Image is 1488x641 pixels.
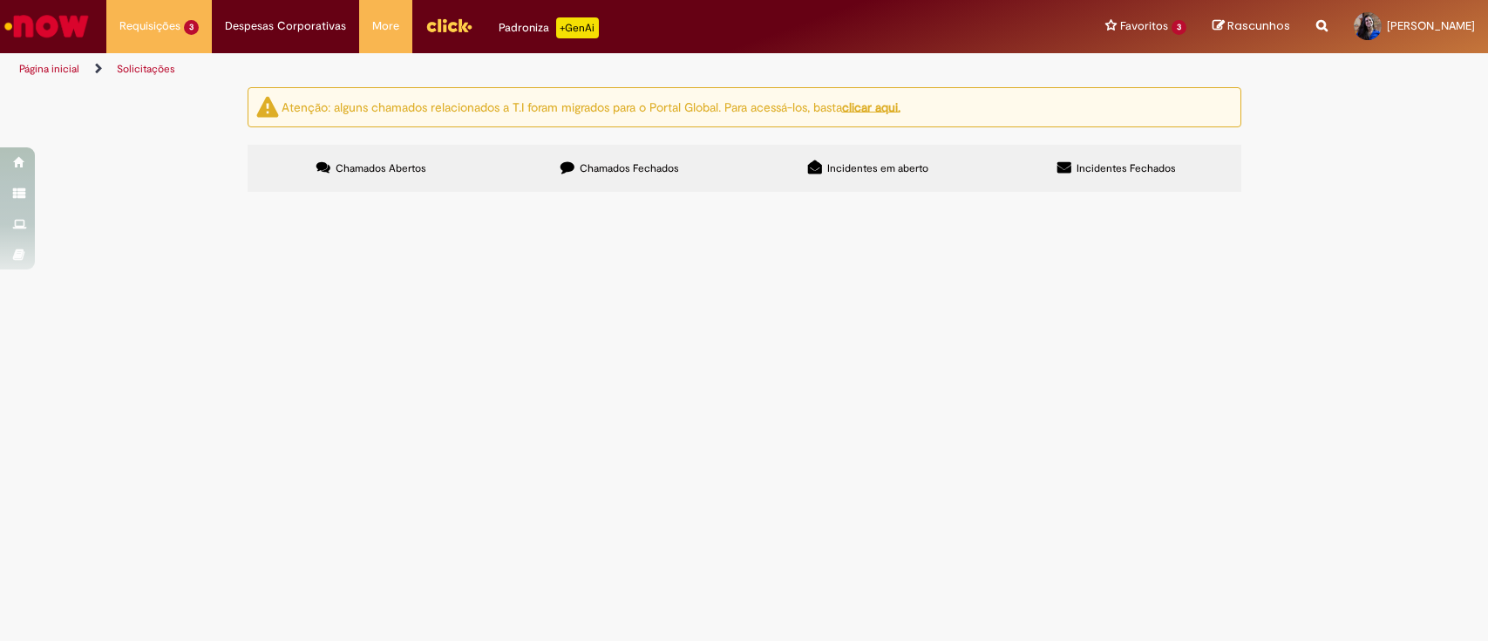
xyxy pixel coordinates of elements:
[13,53,979,85] ul: Trilhas de página
[580,161,679,175] span: Chamados Fechados
[1227,17,1290,34] span: Rascunhos
[1120,17,1168,35] span: Favoritos
[425,12,472,38] img: click_logo_yellow_360x200.png
[119,17,180,35] span: Requisições
[282,99,900,114] ng-bind-html: Atenção: alguns chamados relacionados a T.I foram migrados para o Portal Global. Para acessá-los,...
[1172,20,1186,35] span: 3
[1213,18,1290,35] a: Rascunhos
[2,9,92,44] img: ServiceNow
[184,20,199,35] span: 3
[372,17,399,35] span: More
[499,17,599,38] div: Padroniza
[1387,18,1475,33] span: [PERSON_NAME]
[225,17,346,35] span: Despesas Corporativas
[842,99,900,114] a: clicar aqui.
[19,62,79,76] a: Página inicial
[117,62,175,76] a: Solicitações
[336,161,426,175] span: Chamados Abertos
[556,17,599,38] p: +GenAi
[827,161,928,175] span: Incidentes em aberto
[1077,161,1176,175] span: Incidentes Fechados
